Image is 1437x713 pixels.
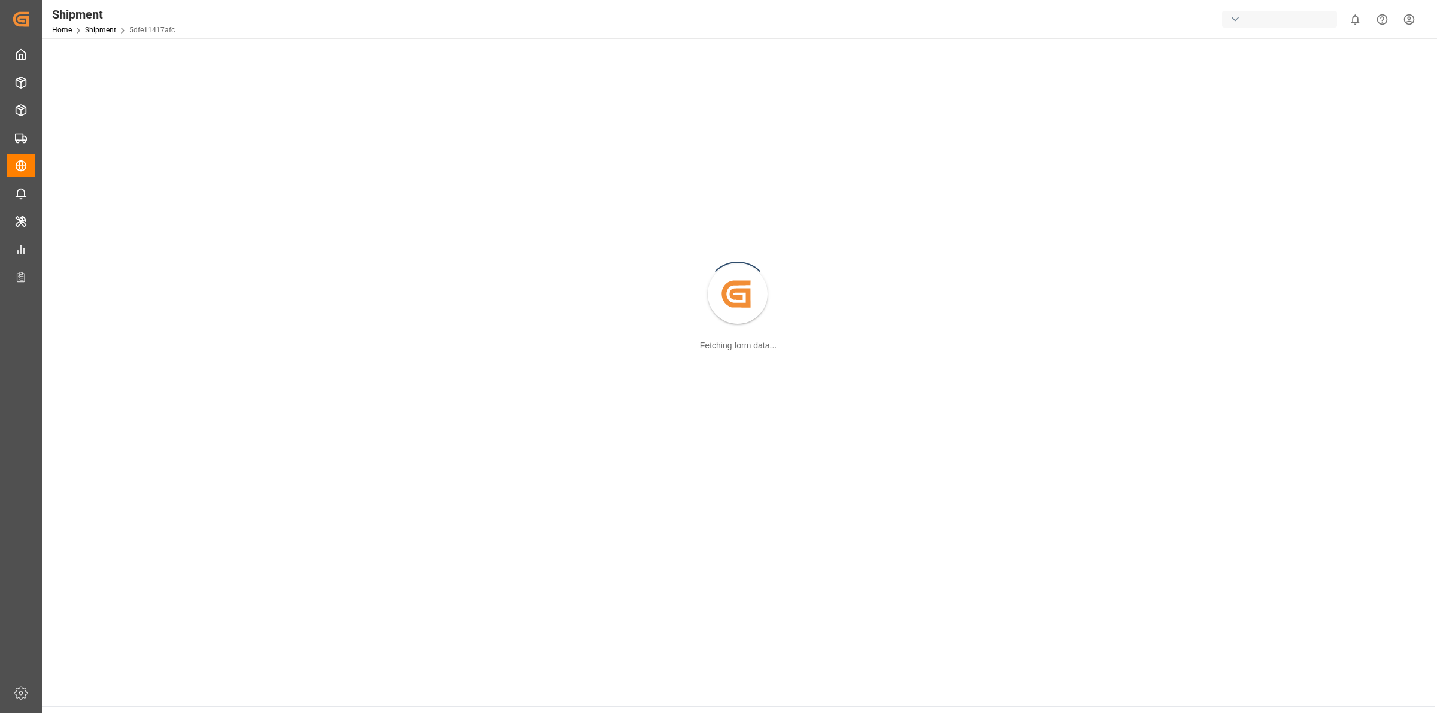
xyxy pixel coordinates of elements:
[52,26,72,34] a: Home
[700,339,777,352] div: Fetching form data...
[85,26,116,34] a: Shipment
[1342,6,1369,33] button: show 0 new notifications
[1369,6,1396,33] button: Help Center
[52,5,175,23] div: Shipment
